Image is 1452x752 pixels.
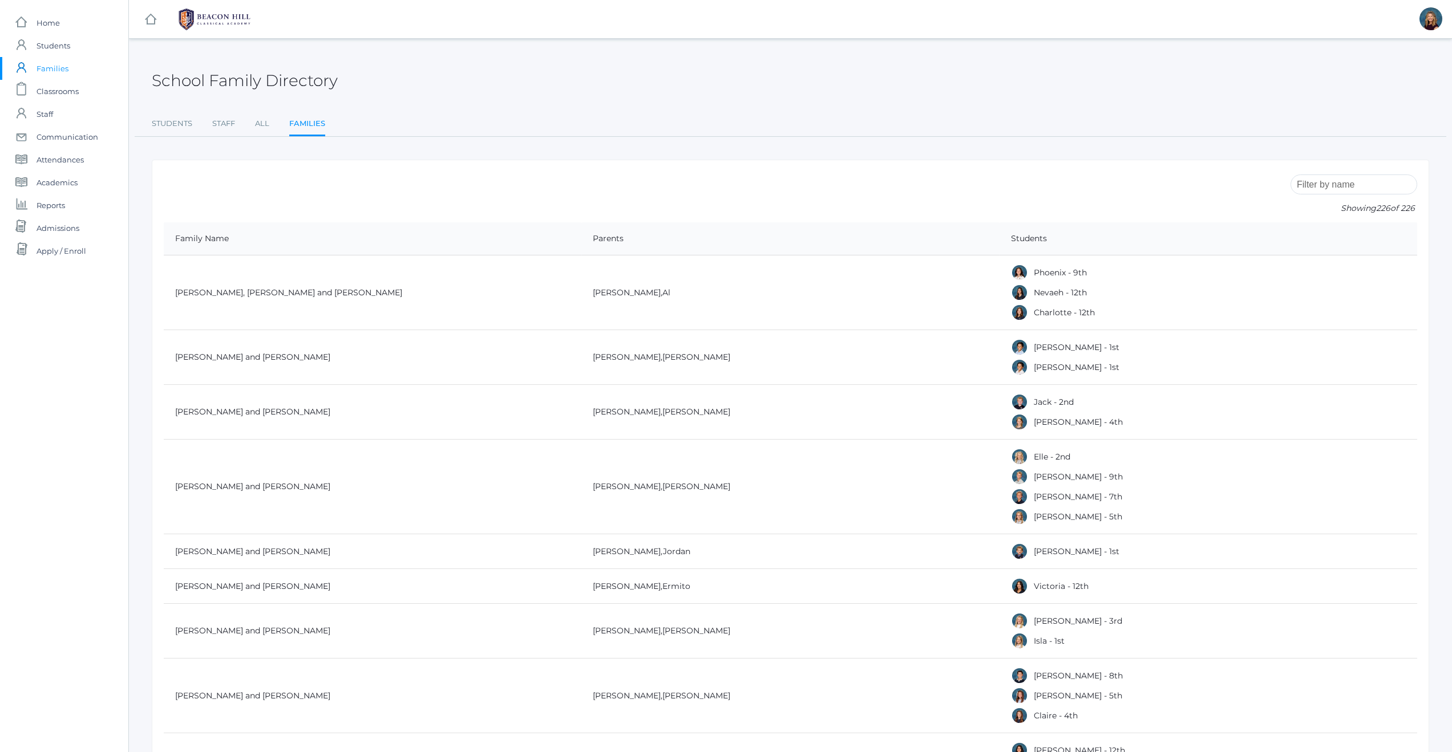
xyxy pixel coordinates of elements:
[593,690,661,701] a: [PERSON_NAME]
[593,481,661,491] a: [PERSON_NAME]
[1034,690,1122,701] a: [PERSON_NAME] - 5th
[1376,203,1390,213] span: 226
[175,481,330,491] a: [PERSON_NAME] and [PERSON_NAME]
[1011,543,1028,560] div: Nolan Alstot
[1011,393,1028,410] div: Jack Adams
[581,385,999,440] td: ,
[37,148,84,171] span: Attendances
[1034,452,1070,462] a: Elle - 2nd
[1034,307,1095,318] a: Charlotte - 12th
[593,581,661,591] a: [PERSON_NAME]
[1034,417,1123,427] a: [PERSON_NAME] - 4th
[1011,339,1028,356] div: Dominic Abrea
[289,112,325,137] a: Families
[662,407,730,417] a: [PERSON_NAME]
[37,57,68,80] span: Families
[1011,632,1028,649] div: Isla Armstrong
[1011,448,1028,465] div: Elle Albanese
[1011,304,1028,321] div: Charlotte Abdulla
[1011,508,1028,525] div: Paige Albanese
[37,194,65,217] span: Reports
[1011,687,1028,704] div: Ella Arnold
[255,112,269,135] a: All
[662,690,730,701] a: [PERSON_NAME]
[37,171,78,194] span: Academics
[175,352,330,362] a: [PERSON_NAME] and [PERSON_NAME]
[1011,413,1028,430] div: Amelia Adams
[1034,546,1119,556] a: [PERSON_NAME] - 1st
[175,287,402,298] a: [PERSON_NAME], [PERSON_NAME] and [PERSON_NAME]
[1034,471,1123,482] a: [PERSON_NAME] - 9th
[581,569,999,604] td: ,
[1011,468,1028,485] div: Logan Albanese
[175,690,330,701] a: [PERSON_NAME] and [PERSON_NAME]
[152,112,192,135] a: Students
[662,352,730,362] a: [PERSON_NAME]
[593,625,661,636] a: [PERSON_NAME]
[581,255,999,330] td: ,
[175,546,330,556] a: [PERSON_NAME] and [PERSON_NAME]
[1291,202,1417,214] p: Showing of 226
[1034,710,1078,721] a: Claire - 4th
[581,330,999,385] td: ,
[1034,581,1089,591] a: Victoria - 12th
[37,125,98,148] span: Communication
[1011,264,1028,281] div: Phoenix Abdulla
[662,625,730,636] a: [PERSON_NAME]
[1011,667,1028,684] div: Jake Arnold
[37,80,79,103] span: Classrooms
[1034,511,1122,522] a: [PERSON_NAME] - 5th
[663,546,690,556] a: Jordan
[1034,670,1123,681] a: [PERSON_NAME] - 8th
[212,112,235,135] a: Staff
[37,11,60,34] span: Home
[1000,222,1417,255] th: Students
[1034,267,1087,278] a: Phoenix - 9th
[593,352,661,362] a: [PERSON_NAME]
[581,222,999,255] th: Parents
[37,239,86,262] span: Apply / Enroll
[172,5,257,34] img: BHCALogos-05-308ed15e86a5a0abce9b8dd61676a3503ac9727e845dece92d48e8588c001991.png
[1034,287,1087,298] a: Nevaeh - 12th
[1034,397,1074,407] a: Jack - 2nd
[1011,578,1028,595] div: Victoria Arellano
[1011,284,1028,301] div: Nevaeh Abdulla
[1011,488,1028,505] div: Cole Albanese
[164,222,581,255] th: Family Name
[1011,612,1028,629] div: Sadie Armstrong
[581,440,999,534] td: ,
[593,407,661,417] a: [PERSON_NAME]
[581,534,999,569] td: ,
[1291,174,1417,194] input: Filter by name
[1011,707,1028,724] div: Claire Arnold
[1419,7,1442,30] div: Lindsay Leeds
[581,604,999,658] td: ,
[37,217,79,239] span: Admissions
[175,625,330,636] a: [PERSON_NAME] and [PERSON_NAME]
[662,581,690,591] a: Ermito
[662,287,670,298] a: Al
[1034,342,1119,352] a: [PERSON_NAME] - 1st
[37,103,53,125] span: Staff
[1034,491,1122,502] a: [PERSON_NAME] - 7th
[662,481,730,491] a: [PERSON_NAME]
[1034,616,1122,626] a: [PERSON_NAME] - 3rd
[175,407,330,417] a: [PERSON_NAME] and [PERSON_NAME]
[593,546,661,556] a: [PERSON_NAME]
[1034,636,1065,646] a: Isla - 1st
[581,658,999,733] td: ,
[175,581,330,591] a: [PERSON_NAME] and [PERSON_NAME]
[593,287,661,298] a: [PERSON_NAME]
[152,72,338,90] h2: School Family Directory
[1011,359,1028,376] div: Grayson Abrea
[37,34,70,57] span: Students
[1034,362,1119,372] a: [PERSON_NAME] - 1st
